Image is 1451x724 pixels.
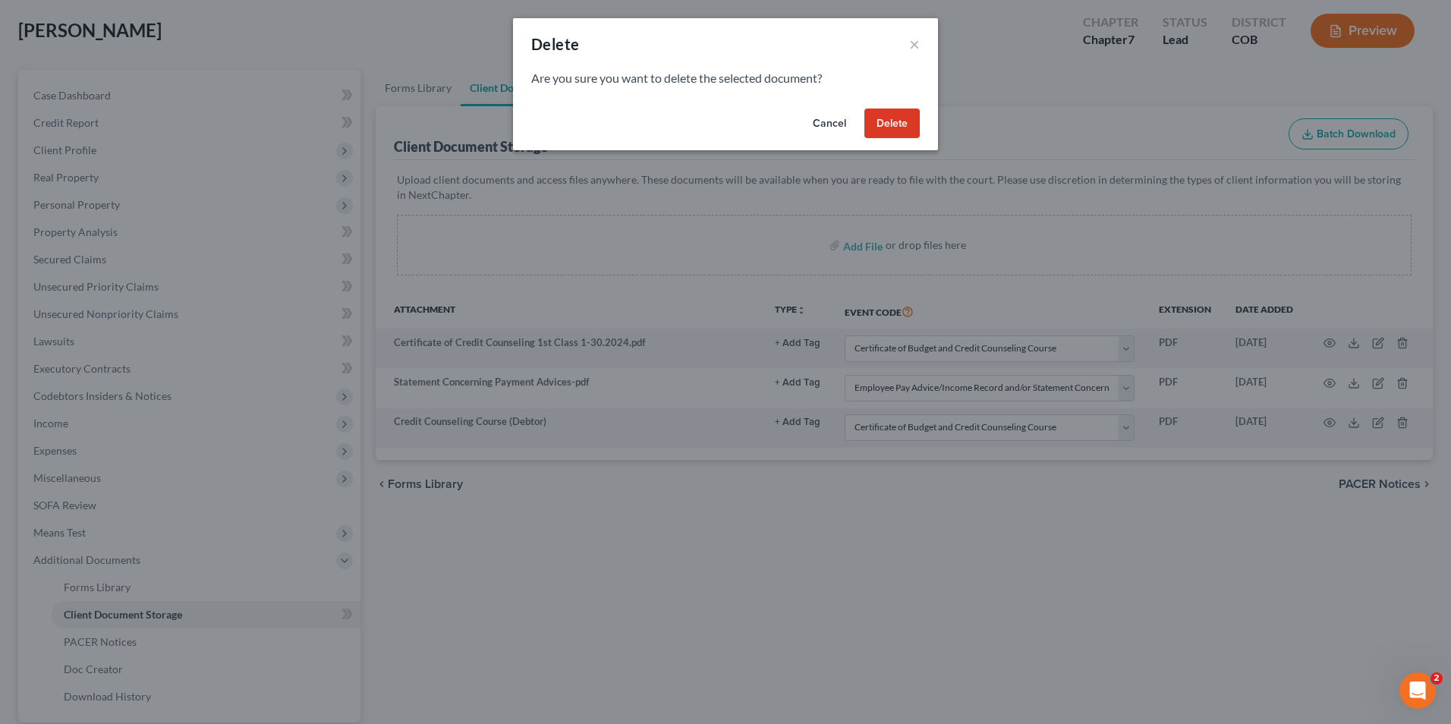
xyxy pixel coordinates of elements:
div: Delete [531,33,579,55]
iframe: Intercom live chat [1399,672,1436,709]
button: × [909,35,920,53]
span: 2 [1431,672,1443,685]
p: Are you sure you want to delete the selected document? [531,70,920,87]
button: Cancel [801,109,858,139]
button: Delete [864,109,920,139]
